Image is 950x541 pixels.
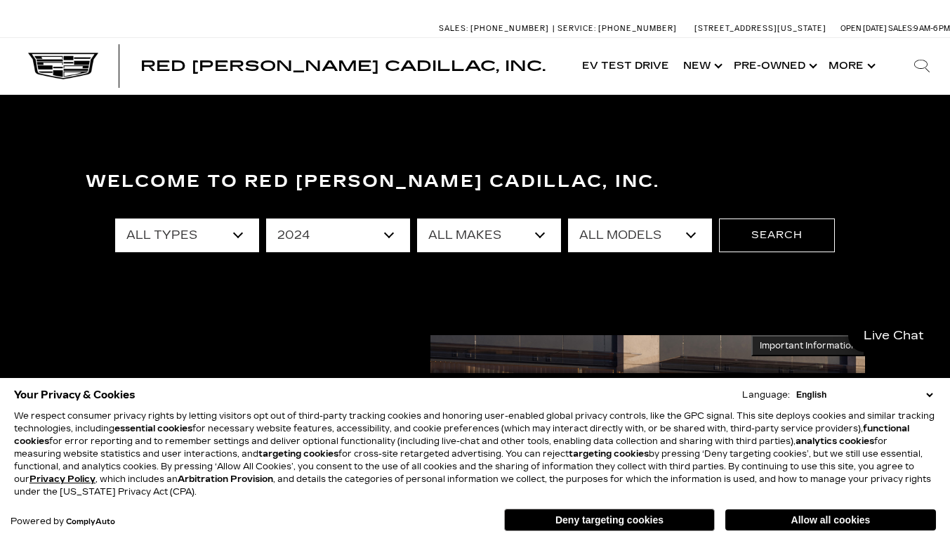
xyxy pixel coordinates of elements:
div: Language: [742,391,790,399]
strong: Arbitration Provision [178,474,273,484]
a: Pre-Owned [727,38,822,94]
strong: targeting cookies [258,449,338,459]
div: Powered by [11,517,115,526]
span: Sales: [888,24,913,33]
span: Important Information [760,340,857,351]
img: Cadillac Dark Logo with Cadillac White Text [28,53,98,79]
span: 9 AM-6 PM [913,24,950,33]
a: Red [PERSON_NAME] Cadillac, Inc. [140,59,546,73]
span: Open [DATE] [840,24,887,33]
select: Filter by make [417,219,561,252]
a: Sales: [PHONE_NUMBER] [439,25,553,32]
button: Allow all cookies [725,509,936,530]
strong: analytics cookies [796,436,874,446]
span: Service: [558,24,596,33]
span: [PHONE_NUMBER] [470,24,549,33]
strong: targeting cookies [569,449,649,459]
button: Deny targeting cookies [504,509,715,531]
button: More [822,38,880,94]
select: Language Select [793,389,936,401]
a: Live Chat [848,319,939,352]
span: [PHONE_NUMBER] [598,24,677,33]
a: EV Test Drive [575,38,676,94]
select: Filter by year [266,219,410,252]
select: Filter by model [568,219,712,252]
div: Search [894,38,950,94]
span: Sales: [439,24,468,33]
h3: Welcome to Red [PERSON_NAME] Cadillac, Inc. [86,168,865,196]
span: Your Privacy & Cookies [14,385,136,405]
a: [STREET_ADDRESS][US_STATE] [694,24,826,33]
a: New [676,38,727,94]
strong: essential cookies [114,424,192,434]
p: We respect consumer privacy rights by letting visitors opt out of third-party tracking cookies an... [14,410,936,498]
button: Search [719,219,835,252]
a: Service: [PHONE_NUMBER] [553,25,680,32]
a: ComplyAuto [66,518,115,526]
select: Filter by type [115,219,259,252]
span: Live Chat [857,327,931,344]
span: Red [PERSON_NAME] Cadillac, Inc. [140,58,546,74]
u: Privacy Policy [29,474,95,484]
